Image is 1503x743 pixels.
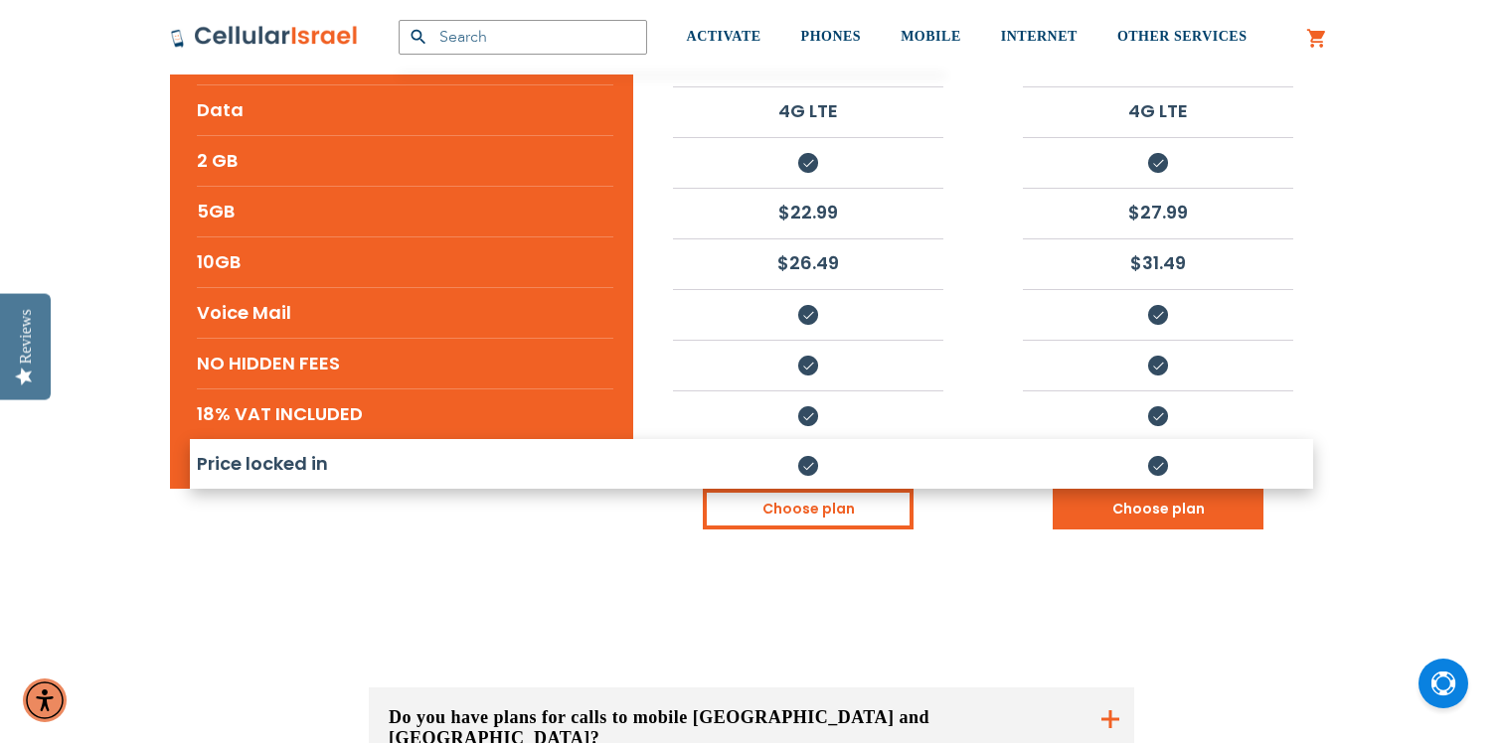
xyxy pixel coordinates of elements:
li: $27.99 [1023,188,1293,235]
span: OTHER SERVICES [1117,29,1248,44]
img: Cellular Israel Logo [170,25,359,49]
div: Reviews [17,309,35,364]
a: Choose plan [703,489,914,529]
li: Voice Mail [197,287,613,338]
li: 5GB [197,186,613,236]
li: Price locked in [197,439,613,489]
li: $22.99 [673,188,943,235]
li: 2 GB [197,135,613,186]
span: MOBILE [901,29,961,44]
li: 4G LTE [1023,86,1293,134]
li: 10GB [197,236,613,287]
li: Data [197,84,613,135]
input: Search [399,20,647,55]
span: INTERNET [1001,29,1078,44]
li: NO HIDDEN FEES [197,338,613,388]
a: Choose plan [1053,489,1263,529]
div: Accessibility Menu [23,678,67,722]
span: PHONES [801,29,862,44]
span: ACTIVATE [687,29,761,44]
li: 18% VAT INCLUDED [197,388,613,439]
li: $31.49 [1023,238,1293,286]
li: 4G LTE [673,86,943,134]
li: $26.49 [673,238,943,286]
